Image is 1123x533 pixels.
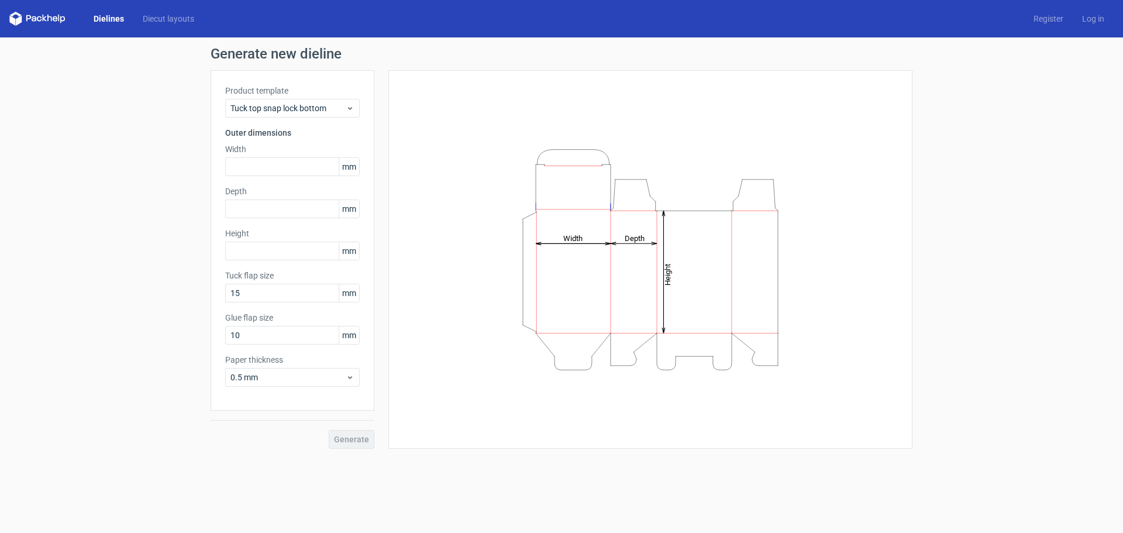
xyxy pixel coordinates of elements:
label: Glue flap size [225,312,360,324]
a: Log in [1073,13,1114,25]
span: mm [339,242,359,260]
tspan: Depth [625,233,645,242]
tspan: Height [663,263,672,285]
label: Paper thickness [225,354,360,366]
h1: Generate new dieline [211,47,912,61]
label: Product template [225,85,360,97]
span: 0.5 mm [230,372,346,383]
h3: Outer dimensions [225,127,360,139]
label: Height [225,228,360,239]
span: Tuck top snap lock bottom [230,102,346,114]
span: mm [339,284,359,302]
label: Width [225,143,360,155]
tspan: Width [563,233,583,242]
a: Dielines [84,13,133,25]
label: Depth [225,185,360,197]
a: Register [1024,13,1073,25]
label: Tuck flap size [225,270,360,281]
a: Diecut layouts [133,13,204,25]
span: mm [339,200,359,218]
span: mm [339,326,359,344]
span: mm [339,158,359,176]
